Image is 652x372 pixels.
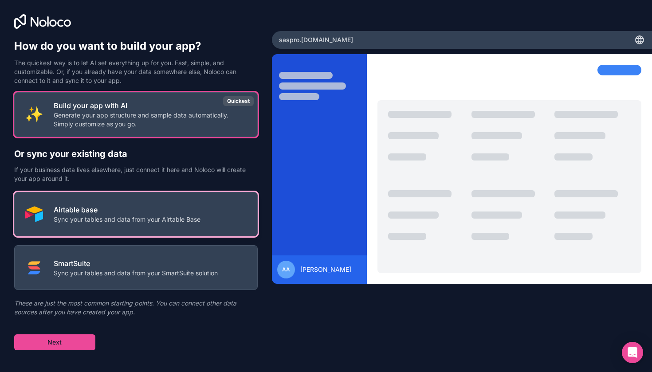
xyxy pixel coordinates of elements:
[25,259,43,277] img: SMART_SUITE
[223,96,254,106] div: Quickest
[54,111,247,129] p: Generate your app structure and sample data automatically. Simply customize as you go.
[14,39,258,53] h1: How do you want to build your app?
[14,148,258,160] h2: Or sync your existing data
[14,334,95,350] button: Next
[622,342,643,363] div: Open Intercom Messenger
[54,269,218,278] p: Sync your tables and data from your SmartSuite solution
[279,35,353,44] span: saspro .[DOMAIN_NAME]
[14,92,258,137] button: INTERNAL_WITH_AIBuild your app with AIGenerate your app structure and sample data automatically. ...
[54,258,218,269] p: SmartSuite
[54,100,247,111] p: Build your app with AI
[14,299,258,317] p: These are just the most common starting points. You can connect other data sources after you have...
[282,266,290,273] span: AA
[14,165,258,183] p: If your business data lives elsewhere, just connect it here and Noloco will create your app aroun...
[300,265,351,274] span: [PERSON_NAME]
[25,205,43,223] img: AIRTABLE
[54,204,200,215] p: Airtable base
[25,106,43,123] img: INTERNAL_WITH_AI
[14,192,258,237] button: AIRTABLEAirtable baseSync your tables and data from your Airtable Base
[14,59,258,85] p: The quickest way is to let AI set everything up for you. Fast, simple, and customizable. Or, if y...
[14,245,258,290] button: SMART_SUITESmartSuiteSync your tables and data from your SmartSuite solution
[54,215,200,224] p: Sync your tables and data from your Airtable Base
